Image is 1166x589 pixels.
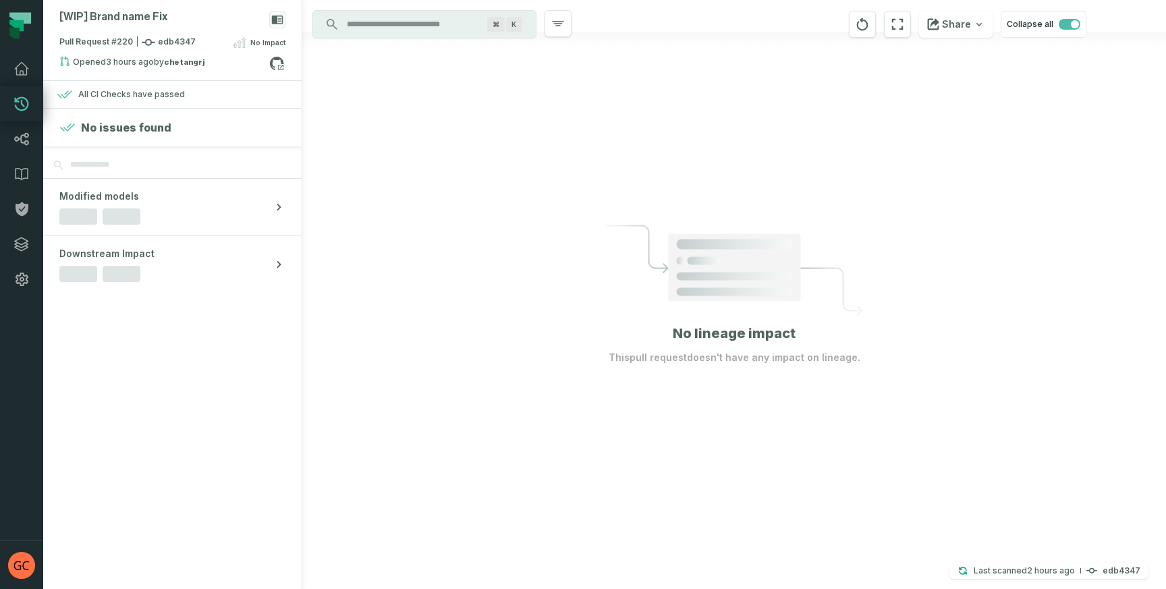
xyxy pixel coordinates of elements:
img: avatar of Grandhe Chetan (c) [8,552,35,579]
a: View on github [268,55,285,72]
button: Downstream Impact [43,236,302,293]
p: This pull request doesn't have any impact on lineage. [609,351,860,364]
relative-time: Aug 22, 2025, 1:01 PM CDT [106,57,154,67]
button: Modified models [43,179,302,235]
button: Collapse all [1001,11,1086,38]
p: Last scanned [974,564,1075,578]
span: Press ⌘ + K to focus the search bar [506,17,522,32]
h4: No issues found [81,119,171,136]
span: No Impact [250,37,285,48]
relative-time: Aug 22, 2025, 1:30 PM CDT [1027,565,1075,576]
button: Share [919,11,993,38]
h4: edb4347 [1103,567,1140,575]
strong: chetangrj [164,58,204,66]
button: Last scanned[DATE] 1:30:02 PMedb4347 [949,563,1148,579]
div: [WIP] Brand name Fix [59,11,168,24]
div: Opened by [59,56,269,72]
div: All CI Checks have passed [78,89,185,100]
span: Pull Request #220 edb4347 [59,36,196,49]
span: Press ⌘ + K to focus the search bar [487,17,505,32]
h1: No lineage impact [673,324,796,343]
span: Modified models [59,190,139,203]
span: Downstream Impact [59,247,155,260]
